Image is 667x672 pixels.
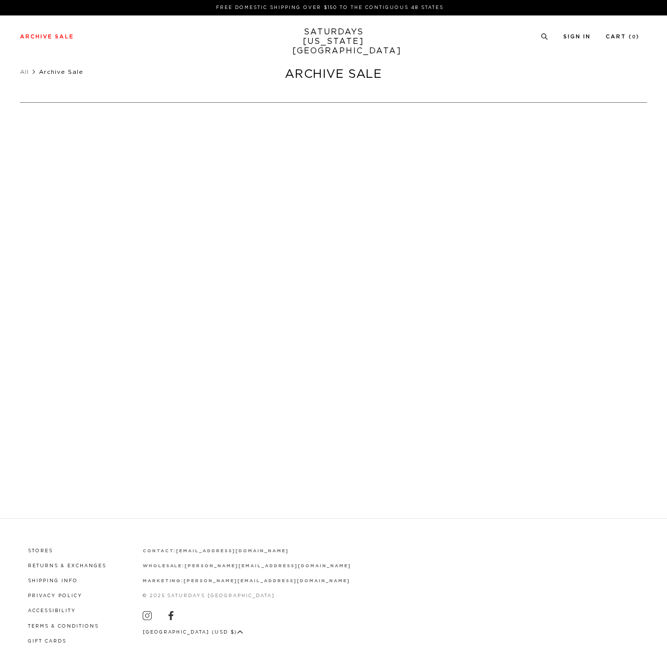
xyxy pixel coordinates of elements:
a: SATURDAYS[US_STATE][GEOGRAPHIC_DATA] [292,27,375,56]
a: Returns & Exchanges [28,564,106,568]
a: Cart (0) [606,34,640,39]
p: FREE DOMESTIC SHIPPING OVER $150 TO THE CONTIGUOUS 48 STATES [24,4,636,11]
a: Archive Sale [20,34,74,39]
a: Gift Cards [28,639,66,644]
small: 0 [632,35,636,39]
strong: wholesale: [143,564,185,568]
a: [EMAIL_ADDRESS][DOMAIN_NAME] [176,549,288,553]
a: All [20,69,29,75]
a: Stores [28,549,53,553]
a: Shipping Info [28,579,78,583]
p: © 2025 Saturdays [GEOGRAPHIC_DATA] [143,592,351,600]
a: Terms & Conditions [28,624,99,629]
a: Sign In [563,34,591,39]
a: Privacy Policy [28,594,82,598]
button: [GEOGRAPHIC_DATA] (USD $) [143,629,243,636]
a: Accessibility [28,609,76,613]
strong: contact: [143,549,177,553]
strong: marketing: [143,579,184,583]
span: Archive Sale [39,69,83,75]
a: [PERSON_NAME][EMAIL_ADDRESS][DOMAIN_NAME] [185,564,351,568]
a: [PERSON_NAME][EMAIL_ADDRESS][DOMAIN_NAME] [184,579,350,583]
